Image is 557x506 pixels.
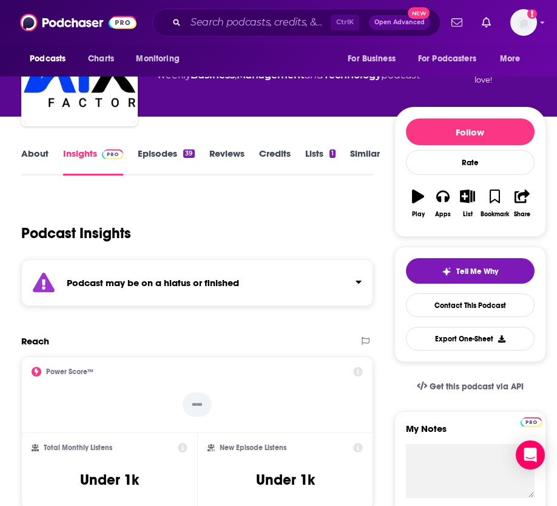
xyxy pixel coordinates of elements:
span: For Podcasters [418,50,476,67]
div: Bookmark [481,211,509,218]
a: Contact This Podcast [406,293,535,317]
a: Show notifications dropdown [447,12,467,33]
span: Ctrl K [331,15,359,30]
div: Search podcasts, credits, & more... [152,9,441,36]
button: Apps [431,182,456,225]
div: Rate [406,150,535,175]
h2: Total Monthly Listens [44,443,112,452]
input: Search podcasts, credits, & more... [186,13,331,32]
img: User Profile [510,9,537,36]
h3: Under 1k [256,471,315,489]
button: Open AdvancedNew [369,15,430,30]
span: Monitoring [136,50,179,67]
h2: Reach [21,335,49,347]
a: Management [237,69,305,81]
img: Podchaser - Follow, Share and Rate Podcasts [20,11,137,34]
div: 1 [329,149,336,158]
div: 39 [183,149,194,158]
div: Apps [435,211,451,218]
a: InsightsPodchaser Pro [63,148,123,176]
button: open menu [21,47,81,70]
button: Show profile menu [510,9,537,36]
span: Get this podcast via API [430,381,524,392]
div: Open Intercom Messenger [516,440,545,470]
section: Click to expand status details [21,259,373,306]
span: , [235,69,237,81]
button: Share [510,182,535,225]
h2: Power Score™ [46,368,93,376]
div: List [463,211,473,218]
span: Charts [88,50,114,67]
img: Podchaser Pro [102,149,123,159]
a: Pro website [521,415,542,427]
span: For Business [348,50,396,67]
a: Show notifications dropdown [477,12,496,33]
span: New [408,7,430,19]
button: tell me why sparkleTell Me Why [406,258,535,284]
p: -- [183,392,212,417]
img: Podchaser Pro [521,417,542,427]
div: Play [412,211,425,218]
span: and [305,69,323,81]
span: Open Advanced [374,19,425,26]
label: My Notes [406,423,535,444]
img: tell me why sparkle [442,267,451,276]
div: Share [514,211,530,218]
h3: Under 1k [80,471,139,489]
span: More [500,50,521,67]
span: Logged in as WE_Broadcast [510,9,537,36]
a: Business [191,69,235,81]
a: Technology [323,69,381,81]
button: Export One-Sheet [406,327,535,350]
a: Lists1 [305,148,336,176]
a: Get this podcast via API [407,372,533,402]
button: Follow [406,118,535,145]
button: open menu [491,47,536,70]
svg: Add a profile image [527,9,537,19]
button: open menu [410,47,494,70]
a: Similar [350,148,380,176]
h1: Podcast Insights [21,224,131,242]
button: Play [406,182,431,225]
h2: New Episode Listens [220,443,286,452]
a: Credits [259,148,291,176]
a: Reviews [209,148,245,176]
a: About [21,148,49,176]
a: Charts [80,47,121,70]
strong: Podcast may be on a hiatus or finished [67,277,239,289]
a: Episodes39 [138,148,194,176]
span: Podcasts [30,50,66,67]
button: open menu [339,47,411,70]
button: Bookmark [480,182,510,225]
span: Tell Me Why [456,267,498,276]
button: open menu [127,47,195,70]
button: List [455,182,480,225]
